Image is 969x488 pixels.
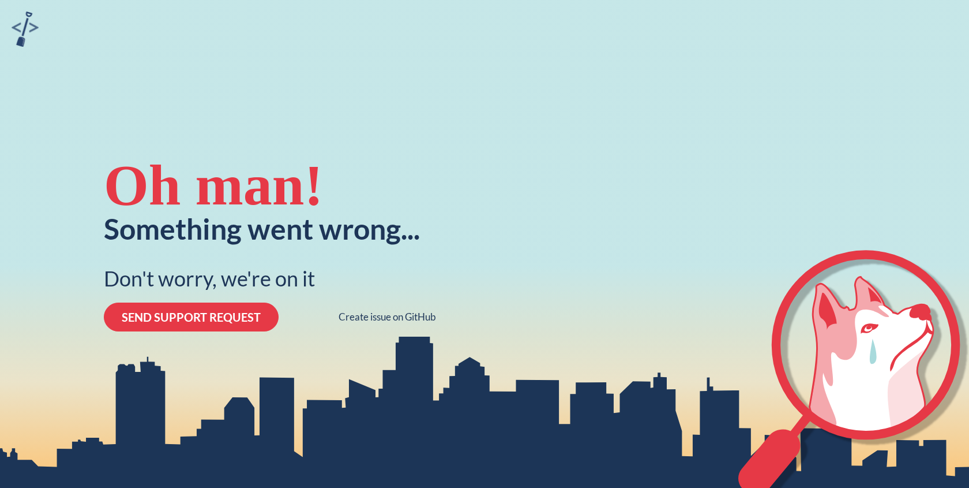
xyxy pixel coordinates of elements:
img: sandbox logo [12,12,39,47]
svg: crying-husky-2 [738,250,969,488]
div: Oh man! [104,157,324,214]
button: SEND SUPPORT REQUEST [104,303,279,331]
div: Don't worry, we're on it [104,266,315,291]
a: Create issue on GitHub [339,311,436,323]
a: sandbox logo [12,12,39,50]
div: Something went wrong... [104,214,420,243]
